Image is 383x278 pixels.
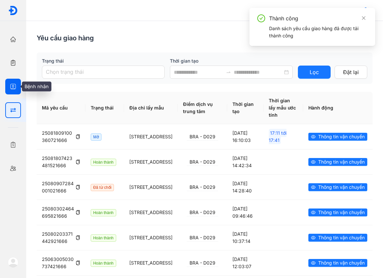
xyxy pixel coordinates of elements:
[91,234,116,242] span: Hoàn thành
[76,134,80,139] span: copy
[227,174,264,200] td: [DATE] 14:28:40
[311,185,316,189] span: eye
[264,92,303,124] th: Thời gian lấy mẫu ước tính
[76,210,80,215] span: copy
[187,184,218,191] div: BRA - D029
[318,184,365,191] span: Thông tin vận chuyển
[124,92,178,124] th: Địa chỉ lấy mẫu
[76,185,80,189] span: copy
[129,234,173,241] div: [STREET_ADDRESS]
[269,25,367,39] div: Danh sách yêu cầu giao hàng đã được tải thành công
[343,68,359,76] span: Đặt lại
[76,160,80,164] span: copy
[269,14,367,22] div: Thành công
[227,124,264,149] td: [DATE] 16:10:03
[226,69,231,75] span: swap-right
[91,260,116,267] span: Hoàn thành
[129,209,173,216] div: [STREET_ADDRESS]
[310,68,319,76] span: Lọc
[308,259,367,267] button: eyeThông tin vận chuyển
[187,209,218,216] div: BRA - D029
[8,6,18,15] img: logo
[42,205,80,220] div: 25080302464695821666
[318,133,365,140] span: Thông tin vận chuyển
[308,133,367,141] button: eyeThông tin vận chuyển
[298,66,331,79] button: Lọc
[187,158,218,166] div: BRA - D029
[178,92,227,124] th: Điểm dịch vụ trung tâm
[76,261,80,265] span: copy
[311,261,316,265] span: eye
[335,66,367,79] button: Đặt lại
[303,92,373,124] th: Hành động
[227,200,264,225] td: [DATE] 09:46:46
[129,259,173,267] div: [STREET_ADDRESS]
[42,256,80,270] div: 25063005030737421666
[308,208,367,216] button: eyeThông tin vận chuyển
[91,184,114,191] span: Đã từ chối
[187,234,218,242] div: BRA - D029
[311,210,316,215] span: eye
[227,225,264,250] td: [DATE] 10:37:14
[187,133,218,141] div: BRA - D029
[42,230,80,245] div: 25080203371442921666
[318,259,365,267] span: Thông tin vận chuyển
[91,209,116,216] span: Hoàn thành
[308,158,367,166] button: eyeThông tin vận chuyển
[91,133,101,141] span: Mở
[91,159,116,166] span: Hoàn thành
[227,92,264,124] th: Thời gian tạo
[187,259,218,267] div: BRA - D029
[227,149,264,174] td: [DATE] 14:42:34
[308,234,367,242] button: eyeThông tin vận chuyển
[170,58,293,64] label: Thời gian tạo
[42,180,80,194] div: 25080907284001021666
[42,155,80,169] div: 25081807423481521666
[308,183,367,191] button: eyeThông tin vận chuyển
[129,184,173,191] div: [STREET_ADDRESS]
[311,235,316,240] span: eye
[85,92,124,124] th: Trạng thái
[257,14,265,22] span: check-circle
[318,234,365,241] span: Thông tin vận chuyển
[8,257,18,268] img: logo
[311,134,316,139] span: eye
[318,158,365,166] span: Thông tin vận chuyển
[37,92,85,124] th: Mã yêu cầu
[269,129,286,144] span: 17:11 tới 17:41
[129,133,173,140] div: [STREET_ADDRESS]
[129,158,173,166] div: [STREET_ADDRESS]
[227,250,264,275] td: [DATE] 12:03:07
[42,58,165,64] label: Trạng thái
[76,235,80,240] span: copy
[311,160,316,164] span: eye
[42,129,80,144] div: 25081809100360721666
[37,33,94,43] div: Yêu cầu giao hàng
[226,69,231,75] span: to
[318,209,365,216] span: Thông tin vận chuyển
[361,16,366,20] span: close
